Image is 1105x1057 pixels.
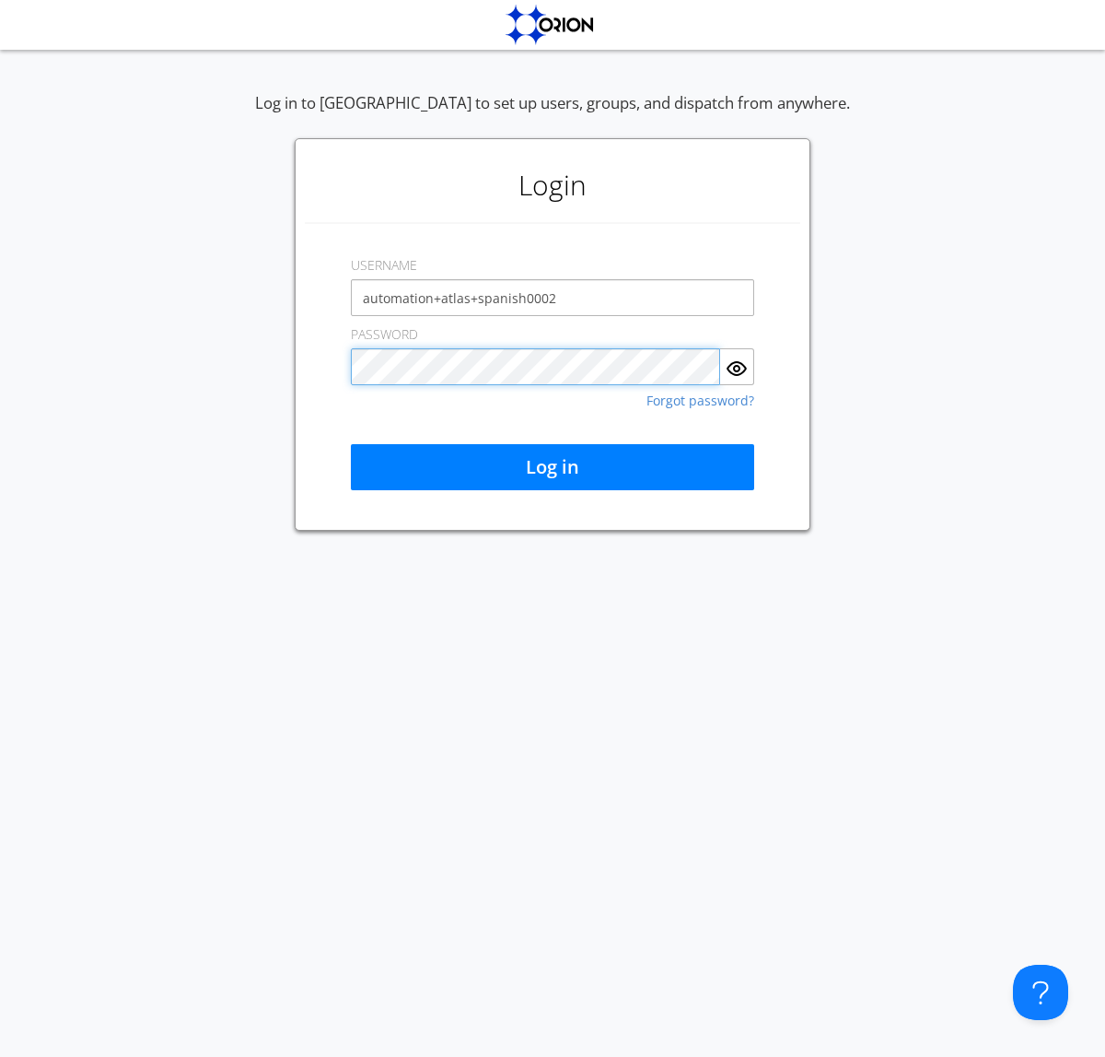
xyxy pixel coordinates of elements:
[351,256,417,275] label: USERNAME
[351,325,418,344] label: PASSWORD
[1013,965,1068,1020] iframe: Toggle Customer Support
[305,148,800,222] h1: Login
[255,92,850,138] div: Log in to [GEOGRAPHIC_DATA] to set up users, groups, and dispatch from anywhere.
[646,394,754,407] a: Forgot password?
[351,348,720,385] input: Password
[351,444,754,490] button: Log in
[726,358,748,380] img: eye.svg
[720,348,754,385] button: Show Password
